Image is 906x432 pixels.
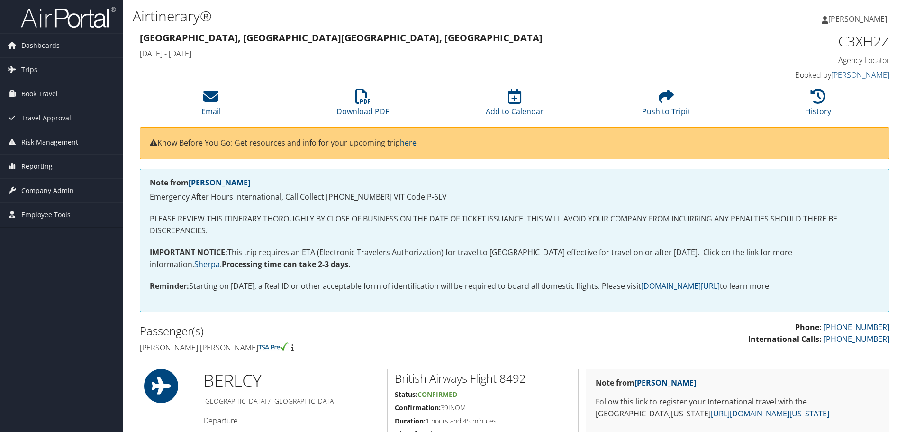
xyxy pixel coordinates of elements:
[713,70,889,80] h4: Booked by
[140,48,698,59] h4: [DATE] - [DATE]
[21,130,78,154] span: Risk Management
[21,155,53,178] span: Reporting
[805,94,831,117] a: History
[596,396,879,420] p: Follow this link to register your International travel with the [GEOGRAPHIC_DATA][US_STATE]
[21,34,60,57] span: Dashboards
[222,259,351,269] strong: Processing time can take 2-3 days.
[486,94,544,117] a: Add to Calendar
[201,94,221,117] a: Email
[395,403,571,413] h5: 39INOM
[642,94,690,117] a: Push to Tripit
[150,137,879,149] p: Know Before You Go: Get resources and info for your upcoming trip
[203,415,380,426] h4: Departure
[203,396,380,406] h5: [GEOGRAPHIC_DATA] / [GEOGRAPHIC_DATA]
[824,334,889,344] a: [PHONE_NUMBER]
[150,177,250,188] strong: Note from
[824,322,889,332] a: [PHONE_NUMBER]
[795,322,822,332] strong: Phone:
[140,342,507,353] h4: [PERSON_NAME] [PERSON_NAME]
[140,323,507,339] h2: Passenger(s)
[21,6,116,28] img: airportal-logo.png
[711,408,829,419] a: [URL][DOMAIN_NAME][US_STATE]
[203,369,380,393] h1: BER LCY
[400,138,417,148] a: here
[150,247,879,271] p: This trip requires an ETA (Electronic Travelers Authorization) for travel to [GEOGRAPHIC_DATA] ef...
[150,281,189,291] strong: Reminder:
[713,31,889,51] h1: C3XH2Z
[417,390,457,399] span: Confirmed
[150,191,879,203] p: Emergency After Hours International, Call Collect [PHONE_NUMBER] VIT Code P-6LV
[641,281,720,291] a: [DOMAIN_NAME][URL]
[21,58,37,82] span: Trips
[21,106,71,130] span: Travel Approval
[21,82,58,106] span: Book Travel
[150,213,879,237] p: PLEASE REVIEW THIS ITINERARY THOROUGHLY BY CLOSE OF BUSINESS ON THE DATE OF TICKET ISSUANCE. THIS...
[133,6,642,26] h1: Airtinerary®
[194,259,220,269] a: Sherpa
[150,247,227,257] strong: IMPORTANT NOTICE:
[395,370,571,386] h2: British Airways Flight 8492
[713,55,889,65] h4: Agency Locator
[150,280,879,293] p: Starting on [DATE], a Real ID or other acceptable form of identification will be required to boar...
[634,377,696,388] a: [PERSON_NAME]
[596,377,696,388] strong: Note from
[21,179,74,202] span: Company Admin
[748,334,822,344] strong: International Calls:
[395,390,417,399] strong: Status:
[828,14,887,24] span: [PERSON_NAME]
[258,342,289,351] img: tsa-precheck.png
[140,31,543,44] strong: [GEOGRAPHIC_DATA], [GEOGRAPHIC_DATA] [GEOGRAPHIC_DATA], [GEOGRAPHIC_DATA]
[189,177,250,188] a: [PERSON_NAME]
[822,5,897,33] a: [PERSON_NAME]
[395,416,426,425] strong: Duration:
[831,70,889,80] a: [PERSON_NAME]
[395,416,571,426] h5: 1 hours and 45 minutes
[21,203,71,227] span: Employee Tools
[395,403,441,412] strong: Confirmation:
[336,94,389,117] a: Download PDF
